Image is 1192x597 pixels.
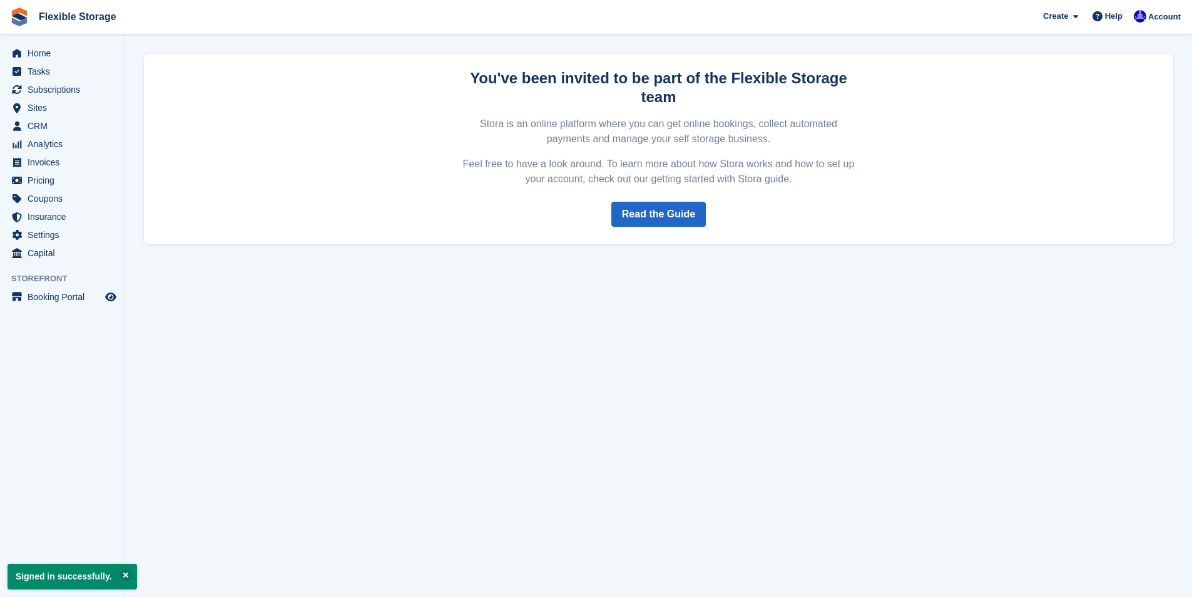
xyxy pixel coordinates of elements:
[28,135,103,153] span: Analytics
[11,273,125,285] span: Storefront
[8,564,137,589] p: Signed in successfully.
[28,99,103,117] span: Sites
[28,190,103,207] span: Coupons
[6,153,118,171] a: menu
[28,288,103,306] span: Booking Portal
[1043,10,1068,23] span: Create
[6,172,118,189] a: menu
[28,63,103,80] span: Tasks
[28,226,103,244] span: Settings
[470,70,847,105] strong: You've been invited to be part of the Flexible Storage team
[28,44,103,62] span: Home
[461,117,857,147] p: Stora is an online platform where you can get online bookings, collect automated payments and man...
[6,288,118,306] a: menu
[28,244,103,262] span: Capital
[1134,10,1146,23] img: Ian Petherick
[6,63,118,80] a: menu
[6,99,118,117] a: menu
[103,289,118,304] a: Preview store
[461,157,857,187] p: Feel free to have a look around. To learn more about how Stora works and how to set up your accou...
[6,244,118,262] a: menu
[28,172,103,189] span: Pricing
[28,81,103,98] span: Subscriptions
[6,117,118,135] a: menu
[34,6,121,27] a: Flexible Storage
[6,81,118,98] a: menu
[1105,10,1123,23] span: Help
[28,208,103,226] span: Insurance
[6,190,118,207] a: menu
[1148,11,1181,23] span: Account
[10,8,29,26] img: stora-icon-8386f47178a22dfd0bd8f6a31ec36ba5ce8667c1dd55bd0f319d3a0aa187defe.svg
[6,226,118,244] a: menu
[611,202,706,227] a: Read the Guide
[28,117,103,135] span: CRM
[28,153,103,171] span: Invoices
[6,44,118,62] a: menu
[6,135,118,153] a: menu
[6,208,118,226] a: menu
